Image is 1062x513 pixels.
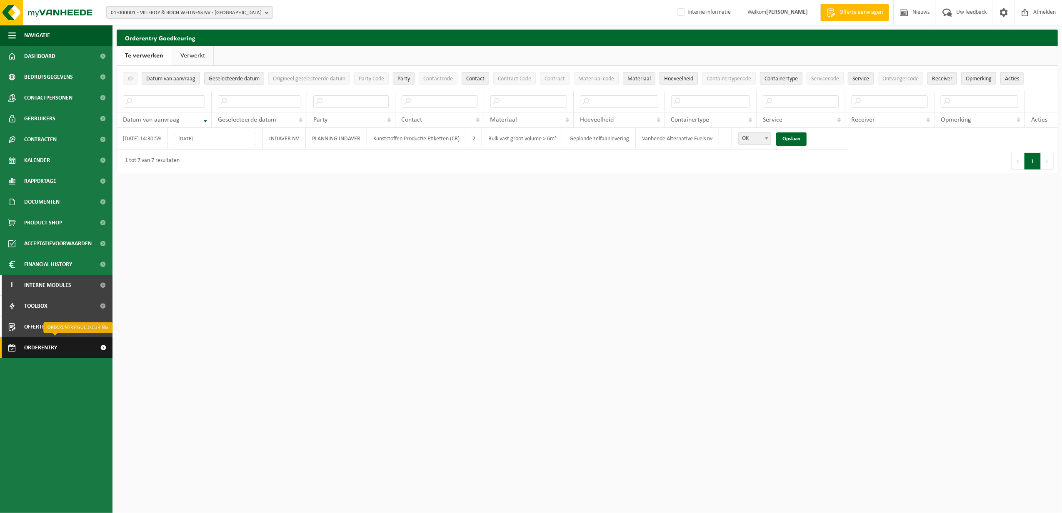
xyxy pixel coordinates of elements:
[820,4,889,21] a: Offerte aanvragen
[1005,76,1019,82] span: Acties
[664,76,693,82] span: Hoeveelheid
[660,72,698,85] button: HoeveelheidHoeveelheid: Activate to sort
[837,8,885,17] span: Offerte aanvragen
[462,72,489,85] button: ContactContact: Activate to sort
[811,76,839,82] span: Servicecode
[848,72,874,85] button: ServiceService: Activate to sort
[172,46,213,65] a: Verwerkt
[313,117,327,123] span: Party
[852,76,869,82] span: Service
[24,254,72,275] span: Financial History
[852,117,875,123] span: Receiver
[24,316,77,337] span: Offerte aanvragen
[671,117,710,123] span: Containertype
[393,72,415,85] button: PartyParty: Activate to sort
[882,76,919,82] span: Ontvangercode
[24,296,47,316] span: Toolbox
[807,72,844,85] button: ServicecodeServicecode: Activate to sort
[142,72,200,85] button: Datum van aanvraagDatum van aanvraag: Activate to remove sorting
[24,150,50,171] span: Kalender
[402,117,422,123] span: Contact
[273,76,345,82] span: Origineel geselecteerde datum
[24,87,72,108] span: Contactpersonen
[765,76,798,82] span: Containertype
[760,72,802,85] button: ContainertypeContainertype: Activate to sort
[927,72,957,85] button: ReceiverReceiver: Activate to sort
[961,72,996,85] button: OpmerkingOpmerking: Activate to sort
[932,76,952,82] span: Receiver
[580,117,614,123] span: Hoeveelheid
[763,117,782,123] span: Service
[941,117,971,123] span: Opmerking
[1041,153,1054,169] button: Next
[117,46,172,65] a: Te verwerken
[24,25,50,46] span: Navigatie
[204,72,264,85] button: Geselecteerde datumGeselecteerde datum: Activate to sort
[397,76,410,82] span: Party
[24,337,94,358] span: Orderentry Goedkeuring
[739,133,771,144] span: OK
[419,72,457,85] button: ContactcodeContactcode: Activate to sort
[117,128,167,149] td: [DATE] 14:30:59
[24,108,55,129] span: Gebruikers
[123,72,137,85] button: IDID: Activate to sort
[209,76,260,82] span: Geselecteerde datum
[354,72,389,85] button: Party CodeParty Code: Activate to sort
[24,275,71,296] span: Interne modules
[24,192,60,212] span: Documenten
[268,72,350,85] button: Origineel geselecteerde datumOrigineel geselecteerde datum: Activate to sort
[24,46,55,67] span: Dashboard
[627,76,651,82] span: Materiaal
[24,233,92,254] span: Acceptatievoorwaarden
[493,72,536,85] button: Contract CodeContract Code: Activate to sort
[482,128,563,149] td: Bulk vast groot volume > 6m³
[24,171,56,192] span: Rapportage
[218,117,276,123] span: Geselecteerde datum
[676,6,731,19] label: Interne informatie
[766,9,808,15] strong: [PERSON_NAME]
[121,154,180,169] div: 1 tot 7 van 7 resultaten
[24,212,62,233] span: Product Shop
[306,128,367,149] td: PLANNING INDAVER
[423,76,453,82] span: Contactcode
[623,72,655,85] button: MateriaalMateriaal: Activate to sort
[540,72,570,85] button: ContractContract: Activate to sort
[24,129,57,150] span: Contracten
[117,30,1058,46] h2: Orderentry Goedkeuring
[490,117,517,123] span: Materiaal
[367,128,466,149] td: Kunststoffen Productie Etiketten (CR)
[1000,72,1024,85] button: Acties
[578,76,614,82] span: Materiaal code
[1025,153,1041,169] button: 1
[466,128,482,149] td: 2
[1011,153,1025,169] button: Previous
[878,72,923,85] button: OntvangercodeOntvangercode: Activate to sort
[123,117,180,123] span: Datum van aanvraag
[263,128,306,149] td: INDAVER NV
[545,76,565,82] span: Contract
[498,76,531,82] span: Contract Code
[146,76,195,82] span: Datum van aanvraag
[8,275,16,296] span: I
[702,72,756,85] button: ContainertypecodeContainertypecode: Activate to sort
[1031,117,1047,123] span: Acties
[738,132,771,145] span: OK
[776,132,807,146] a: Opslaan
[24,67,73,87] span: Bedrijfsgegevens
[563,128,636,149] td: Geplande zelfaanlevering
[111,7,262,19] span: 01-000001 - VILLEROY & BOCH WELLNESS NV - [GEOGRAPHIC_DATA]
[106,6,273,19] button: 01-000001 - VILLEROY & BOCH WELLNESS NV - [GEOGRAPHIC_DATA]
[466,76,485,82] span: Contact
[359,76,384,82] span: Party Code
[707,76,751,82] span: Containertypecode
[574,72,619,85] button: Materiaal codeMateriaal code: Activate to sort
[966,76,992,82] span: Opmerking
[636,128,719,149] td: Vanheede Alternative Fuels nv
[127,76,133,82] span: ID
